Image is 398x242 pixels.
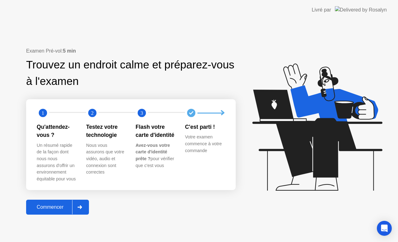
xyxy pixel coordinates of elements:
[312,6,331,14] div: Livré par
[91,110,94,116] text: 2
[136,143,170,161] b: Avez-vous votre carte d'identité prête ?
[26,200,89,215] button: Commencer
[335,6,387,13] img: Delivered by Rosalyn
[63,48,76,54] b: 5 min
[28,204,72,210] div: Commencer
[136,142,175,169] div: pour vérifier que c'est vous
[185,123,224,131] div: C'est parti !
[86,123,126,139] div: Testez votre technologie
[37,123,76,139] div: Qu'attendez-vous ?
[37,142,76,183] div: Un résumé rapide de la façon dont nous nous assurons d'offrir un environnement équitable pour vous
[377,221,392,236] div: Open Intercom Messenger
[42,110,44,116] text: 1
[26,57,236,90] div: Trouvez un endroit calme et préparez-vous à l'examen
[136,123,175,139] div: Flash votre carte d'identité
[185,134,224,154] div: Votre examen commence à votre commande
[86,142,126,176] div: Nous vous assurons que votre vidéo, audio et connexion sont correctes
[141,110,143,116] text: 3
[26,47,236,55] div: Examen Pré-vol:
